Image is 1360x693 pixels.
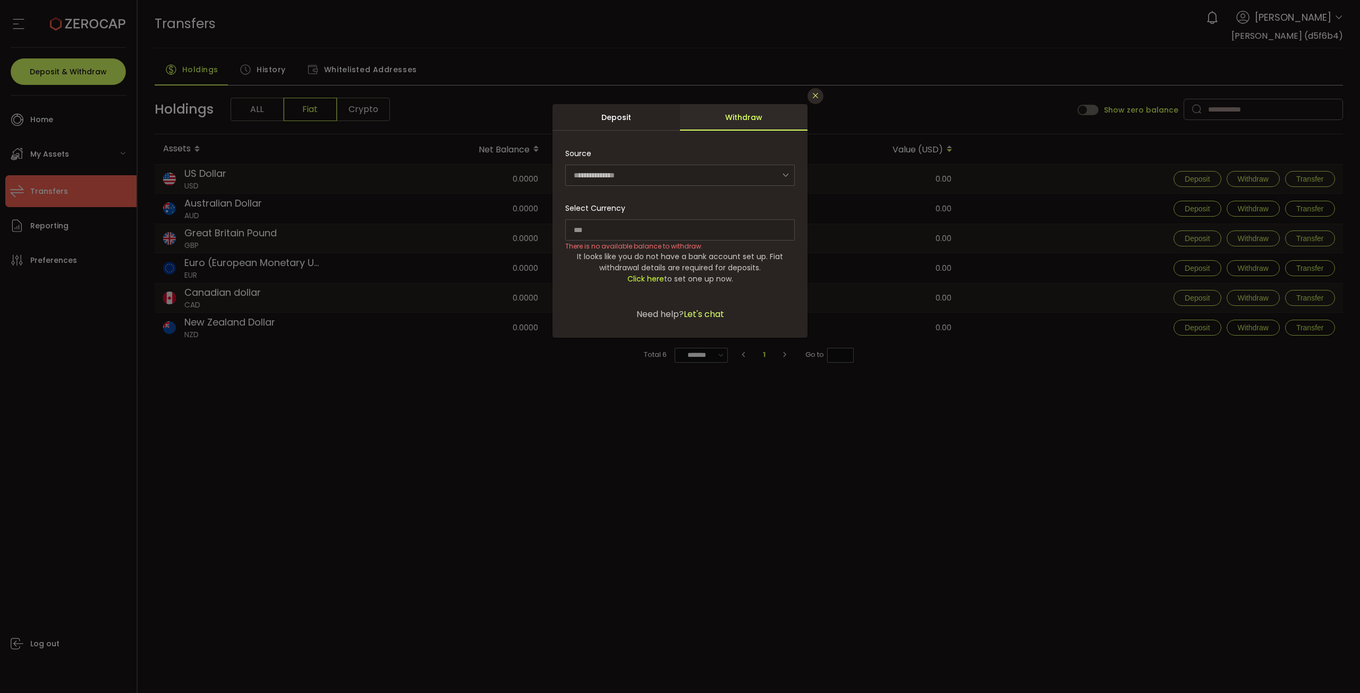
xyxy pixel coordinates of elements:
[565,251,795,273] span: It looks like you do not have a bank account set up. Fiat withdrawal details are required for dep...
[807,88,823,104] button: Close
[1236,578,1360,693] iframe: Chat Widget
[680,104,807,131] div: Withdraw
[552,104,807,338] div: dialog
[684,308,724,321] span: Let's chat
[565,143,591,164] span: Source
[552,104,680,131] div: Deposit
[565,273,795,285] span: to set one up now.
[636,308,684,321] span: Need help?
[565,203,632,213] label: Select Currency
[627,273,664,284] span: Click here
[565,242,703,251] span: There is no available balance to withdraw.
